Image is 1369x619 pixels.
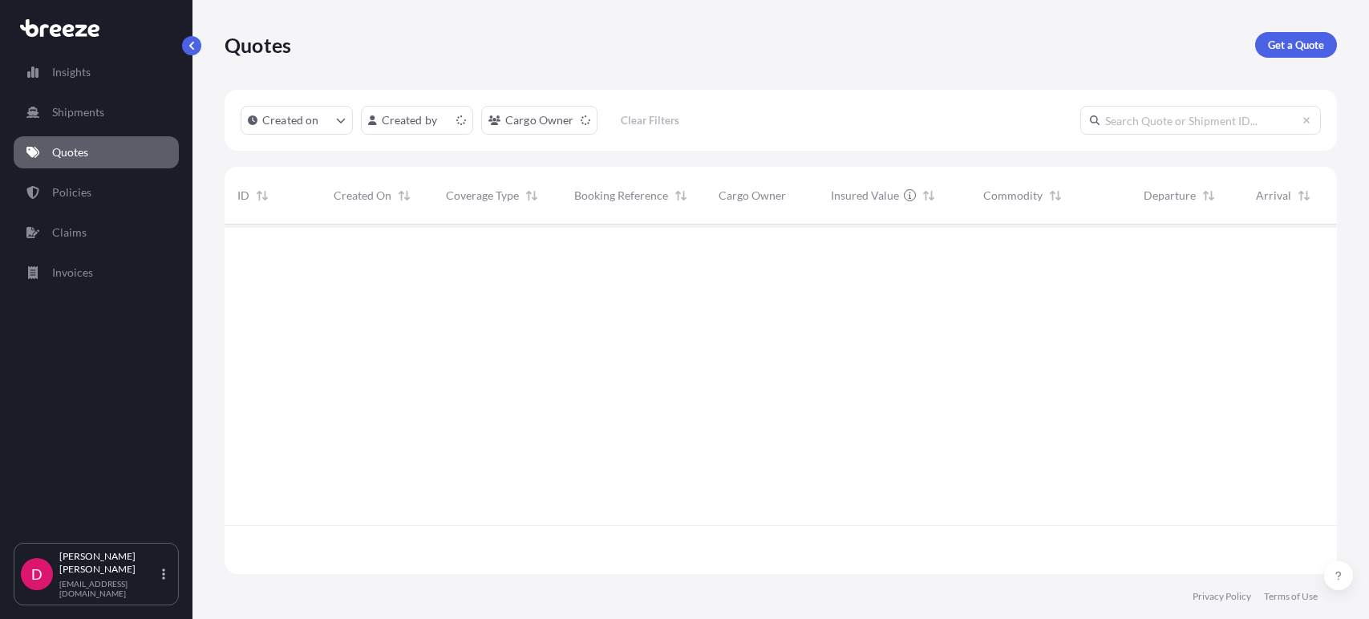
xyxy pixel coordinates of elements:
[719,188,786,204] span: Cargo Owner
[1144,188,1196,204] span: Departure
[382,112,438,128] p: Created by
[14,257,179,289] a: Invoices
[395,186,414,205] button: Sort
[919,186,938,205] button: Sort
[237,188,249,204] span: ID
[446,188,519,204] span: Coverage Type
[983,188,1043,204] span: Commodity
[14,176,179,208] a: Policies
[522,186,541,205] button: Sort
[1268,37,1324,53] p: Get a Quote
[31,566,43,582] span: D
[606,107,695,133] button: Clear Filters
[14,96,179,128] a: Shipments
[1193,590,1251,603] a: Privacy Policy
[1294,186,1314,205] button: Sort
[253,186,272,205] button: Sort
[52,184,91,200] p: Policies
[1256,188,1291,204] span: Arrival
[574,188,668,204] span: Booking Reference
[1264,590,1318,603] a: Terms of Use
[481,106,597,135] button: cargoOwner Filter options
[14,136,179,168] a: Quotes
[59,550,159,576] p: [PERSON_NAME] [PERSON_NAME]
[671,186,691,205] button: Sort
[1080,106,1321,135] input: Search Quote or Shipment ID...
[225,32,291,58] p: Quotes
[241,106,353,135] button: createdOn Filter options
[52,104,104,120] p: Shipments
[59,579,159,598] p: [EMAIL_ADDRESS][DOMAIN_NAME]
[1046,186,1065,205] button: Sort
[14,216,179,249] a: Claims
[1199,186,1218,205] button: Sort
[334,188,391,204] span: Created On
[1255,32,1337,58] a: Get a Quote
[621,112,679,128] p: Clear Filters
[505,112,574,128] p: Cargo Owner
[361,106,473,135] button: createdBy Filter options
[52,225,87,241] p: Claims
[52,265,93,281] p: Invoices
[52,64,91,80] p: Insights
[831,188,899,204] span: Insured Value
[14,56,179,88] a: Insights
[262,112,319,128] p: Created on
[52,144,88,160] p: Quotes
